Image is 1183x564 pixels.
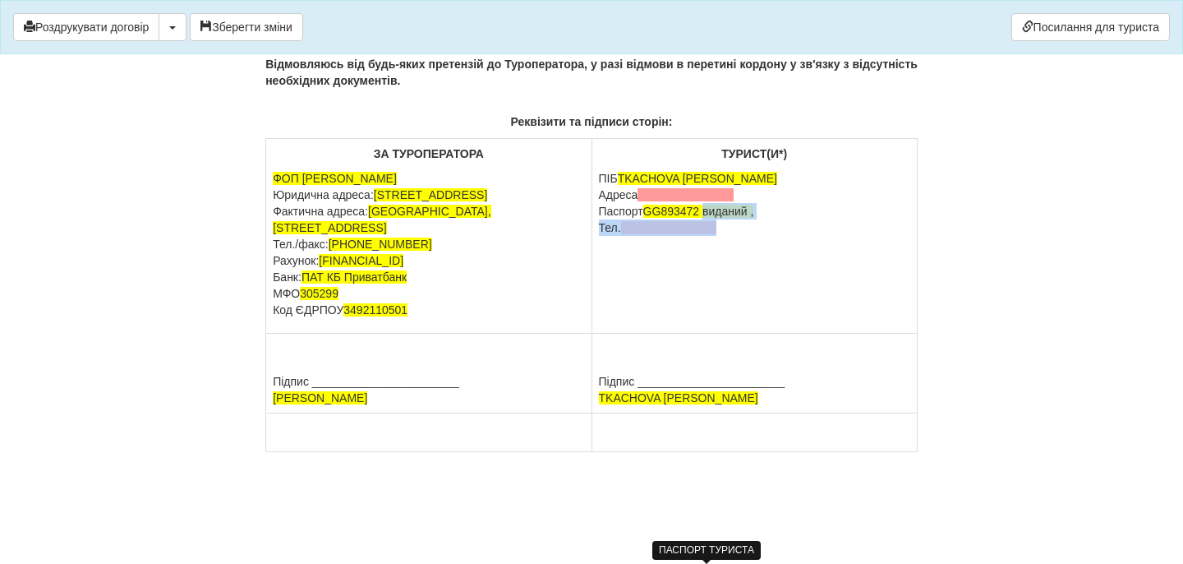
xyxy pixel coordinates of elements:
[591,334,917,414] td: Підпис _______________________
[273,391,367,405] span: [PERSON_NAME]
[374,188,487,201] span: [STREET_ADDRESS]
[302,270,407,284] span: ПАТ КБ Приватбанк
[329,238,432,251] span: [PHONE_NUMBER]
[343,303,407,317] span: 3492110501
[273,170,584,318] p: Юридична адреса: Фактична адреса: Тел./факс: Рахунок: Банк: МФО Код ЄДРПОУ
[599,391,758,405] span: TKACHOVA [PERSON_NAME]
[599,146,910,162] p: ТУРИСТ(И*)
[319,254,403,267] span: [FINANCIAL_ID]
[190,13,303,41] button: Зберегти зміни
[1011,13,1170,41] a: Посилання для туриста
[643,205,754,218] span: GG893472 виданий ,
[618,172,777,185] span: TKACHOVA [PERSON_NAME]
[265,113,918,130] p: Реквізити та підписи сторін:
[273,146,584,162] p: ЗА ТУРОПЕРАТОРА
[300,287,338,300] span: 305299
[273,205,490,234] span: [GEOGRAPHIC_DATA], [STREET_ADDRESS]
[266,334,591,414] td: Підпис _______________________
[273,172,397,185] span: ФОП [PERSON_NAME]
[13,13,159,41] button: Роздрукувати договір
[599,170,910,236] p: ПІБ Адреса Паспорт Тел.
[652,541,761,560] div: ПАСПОРТ ТУРИСТА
